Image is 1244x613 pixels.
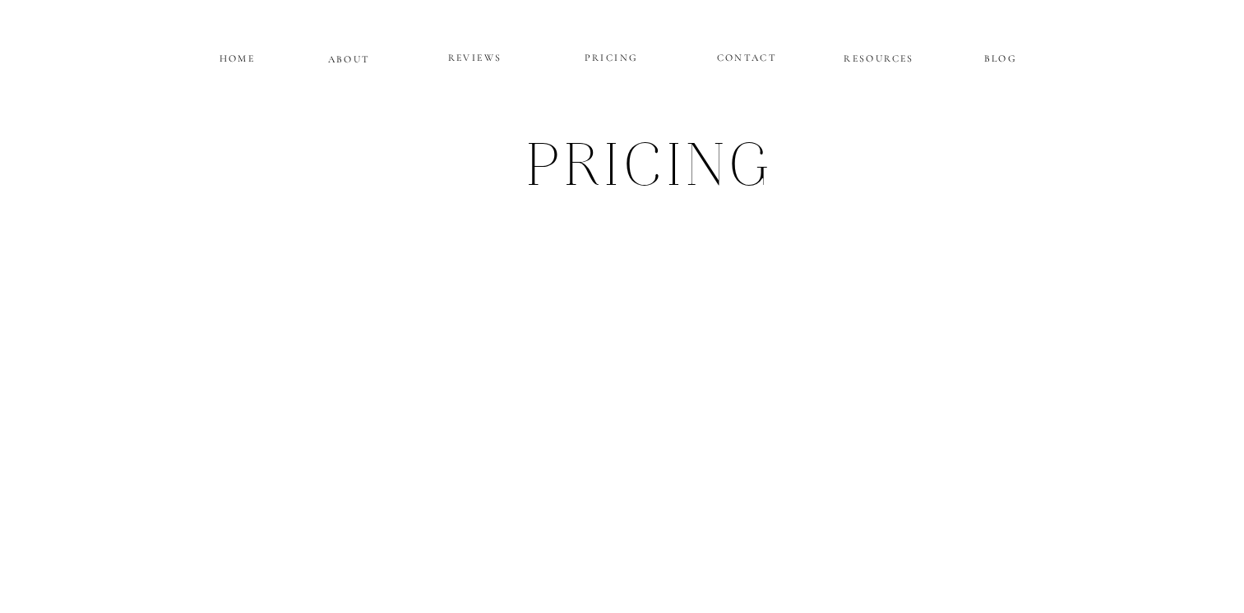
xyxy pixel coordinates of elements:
a: PRICING [562,48,661,68]
a: CONTACT [717,48,777,62]
a: BLOG [964,49,1038,63]
a: ABOUT [328,50,371,64]
h1: pRICING [275,126,1029,215]
a: HOME [217,49,258,63]
a: REVIEWS [426,48,525,68]
a: RESOURCES [842,49,917,63]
